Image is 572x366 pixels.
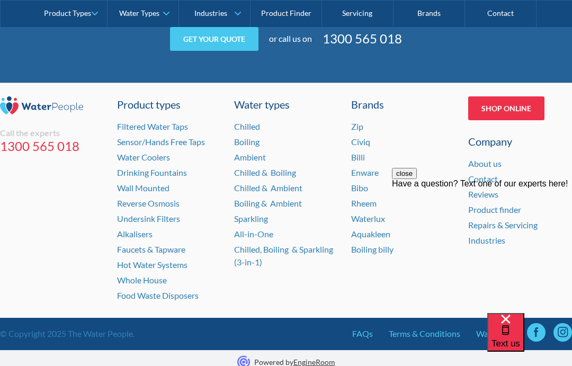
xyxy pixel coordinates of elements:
[117,183,169,193] a: Wall Mounted
[468,133,572,149] div: Company
[117,244,185,254] a: Faucets & Tapware
[389,327,460,340] a: Terms & Conditions
[487,313,572,366] iframe: podium webchat widget bubble
[234,198,302,208] a: Boiling & Ambient
[323,29,402,48] a: 1300 565 018
[234,121,260,131] a: Chilled
[234,213,268,224] a: Sparkling
[117,229,153,239] a: Alkalisers
[234,229,273,239] a: All-in-One
[194,8,227,17] div: Industries
[117,121,188,131] a: Filtered Water Taps
[44,8,91,17] div: Product Types
[351,244,394,254] a: Boiling billy
[351,183,368,193] a: Bibo
[351,213,385,224] a: Waterlux
[119,8,159,17] div: Water Types
[476,327,511,340] a: Warranty
[468,96,544,120] a: Shop Online
[117,213,180,224] a: Undersink Filters
[351,198,377,208] a: Rheem
[117,275,167,285] a: Whole House
[269,32,312,45] div: or call us on
[351,229,390,239] a: Aquakleen
[117,96,221,112] a: Product types
[351,167,379,177] a: Enware
[117,167,187,177] a: Drinking Fountains
[392,168,572,295] iframe: podium webchat widget prompt
[117,152,170,162] a: Water Coolers
[234,167,296,177] a: Chilled & Boiling
[468,158,502,168] a: About us
[117,137,205,147] a: Sensor/Hands Free Taps
[117,198,180,208] a: Reverse Osmosis
[234,152,266,162] a: Ambient
[352,327,373,340] a: FAQs
[234,244,333,267] a: Chilled, Boiling & Sparkling (3-in-1)
[351,152,365,162] a: Billi
[351,96,455,112] div: Brands
[351,121,363,131] a: Zip
[234,183,302,193] a: Chilled & Ambient
[234,96,338,112] a: Water types
[117,290,199,300] a: Food Waste Disposers
[234,137,260,147] a: Boiling
[351,137,370,147] a: Civiq
[170,27,258,51] a: Get your quote
[117,260,187,270] a: Hot Water Systems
